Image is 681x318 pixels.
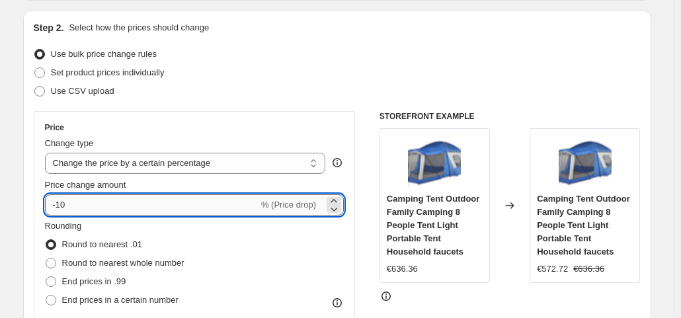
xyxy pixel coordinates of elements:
[331,156,344,169] div: help
[380,111,641,122] h6: STOREFRONT EXAMPLE
[537,194,630,257] span: Camping Tent Outdoor Family Camping 8 People Tent Light Portable Tent Household faucets
[573,262,604,276] strike: €636.36
[51,86,114,96] span: Use CSV upload
[559,136,612,188] img: 61wwh4trcAS_80x.jpg
[62,276,126,286] span: End prices in .99
[62,258,184,268] span: Round to nearest whole number
[34,21,64,34] h2: Step 2.
[51,49,157,59] span: Use bulk price change rules
[537,262,568,276] div: €572.72
[69,21,209,34] p: Select how the prices should change
[387,194,480,257] span: Camping Tent Outdoor Family Camping 8 People Tent Light Portable Tent Household faucets
[45,194,259,216] input: -15
[45,138,94,148] span: Change type
[45,122,64,133] h3: Price
[45,180,126,190] span: Price change amount
[51,67,165,77] span: Set product prices individually
[408,136,461,188] img: 61wwh4trcAS_80x.jpg
[387,262,418,276] div: €636.36
[45,221,82,231] span: Rounding
[62,239,142,249] span: Round to nearest .01
[261,200,316,210] span: % (Price drop)
[62,295,179,305] span: End prices in a certain number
